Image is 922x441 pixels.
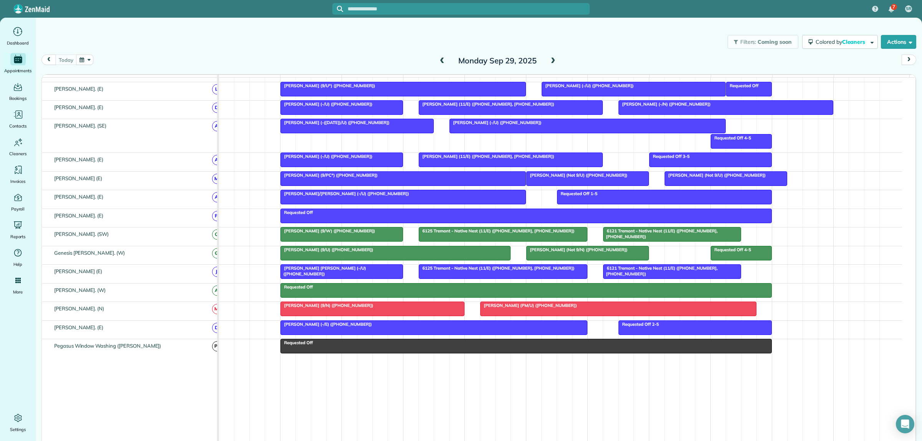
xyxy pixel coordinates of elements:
[332,6,343,12] button: Focus search
[53,343,163,349] span: Pegasus Window Washing ([PERSON_NAME])
[53,104,105,110] span: [PERSON_NAME]. (E)
[3,191,33,213] a: Payroll
[9,122,27,130] span: Contacts
[53,231,110,237] span: [PERSON_NAME]. (SW)
[526,76,540,83] span: 1pm
[280,120,390,125] span: [PERSON_NAME] (-([DATE])/U) ([PHONE_NUMBER])
[449,120,542,125] span: [PERSON_NAME] (-/U) ([PHONE_NUMBER])
[710,247,751,252] span: Requested Off 4-5
[10,426,26,433] span: Settings
[53,86,105,92] span: [PERSON_NAME]. (E)
[212,174,222,184] span: M(
[212,192,222,202] span: A(
[280,210,313,215] span: Requested Off
[53,212,105,219] span: [PERSON_NAME]. (E)
[649,154,690,159] span: Requested Off 3-5
[449,56,546,65] h2: Monday Sep 29, 2025
[9,94,27,102] span: Bookings
[896,415,914,433] div: Open Intercom Messenger
[650,76,663,83] span: 3pm
[280,83,375,88] span: [PERSON_NAME] (9/U*) ([PHONE_NUMBER])
[3,219,33,240] a: Reports
[212,304,222,314] span: M(
[418,228,575,234] span: 6125 Tremont - Native Nest (11/E) ([PHONE_NUMBER], [PHONE_NUMBER])
[526,172,628,178] span: [PERSON_NAME] (Not 9/U) ([PHONE_NUMBER])
[3,81,33,102] a: Bookings
[10,233,26,240] span: Reports
[403,76,421,83] span: 11am
[816,38,868,45] span: Colored by
[219,76,233,83] span: 8am
[212,103,222,113] span: D(
[53,123,108,129] span: [PERSON_NAME]. (SE)
[280,101,373,107] span: [PERSON_NAME] (-/U) ([PHONE_NUMBER])
[3,25,33,47] a: Dashboard
[280,284,313,290] span: Requested Off
[588,76,601,83] span: 2pm
[541,83,634,88] span: [PERSON_NAME] (-/U) ([PHONE_NUMBER])
[342,76,359,83] span: 10am
[758,38,792,45] span: Coming soon
[13,288,23,296] span: More
[280,154,373,159] span: [PERSON_NAME] (-/U) ([PHONE_NUMBER])
[881,35,916,49] button: Actions
[212,248,222,259] span: G(
[11,205,25,213] span: Payroll
[802,35,878,49] button: Colored byCleaners
[55,55,76,65] button: today
[618,322,659,327] span: Requested Off 2-5
[10,177,26,185] span: Invoices
[280,322,372,327] span: [PERSON_NAME] (-/E) ([PHONE_NUMBER])
[3,136,33,157] a: Cleaners
[280,228,375,234] span: [PERSON_NAME] (9/W) ([PHONE_NUMBER])
[280,76,295,83] span: 9am
[53,287,107,293] span: [PERSON_NAME]. (W)
[526,247,628,252] span: [PERSON_NAME] (Not 9/N) ([PHONE_NUMBER])
[3,164,33,185] a: Invoices
[212,211,222,221] span: P(
[280,172,378,178] span: [PERSON_NAME] (9/PC*) ([PHONE_NUMBER])
[710,135,751,141] span: Requested Off 4-5
[834,76,847,83] span: 6pm
[53,268,104,274] span: [PERSON_NAME] (E)
[53,305,106,312] span: [PERSON_NAME]. (N)
[726,83,759,88] span: Requested Off
[902,55,916,65] button: next
[9,150,27,157] span: Cleaners
[53,250,126,256] span: Genesis [PERSON_NAME]. (W)
[280,191,409,196] span: [PERSON_NAME]/[PERSON_NAME] (-/U) ([PHONE_NUMBER])
[13,260,23,268] span: Help
[212,121,222,131] span: A(
[740,38,756,45] span: Filters:
[842,38,867,45] span: Cleaners
[664,172,766,178] span: [PERSON_NAME] (Not 9/U) ([PHONE_NUMBER])
[418,101,554,107] span: [PERSON_NAME] (11/E) ([PHONE_NUMBER], [PHONE_NUMBER])
[212,155,222,165] span: A(
[618,101,711,107] span: [PERSON_NAME] (-/N) ([PHONE_NUMBER])
[280,247,373,252] span: [PERSON_NAME] (9/U) ([PHONE_NUMBER])
[3,247,33,268] a: Help
[4,67,32,75] span: Appointments
[212,323,222,333] span: D(
[711,76,725,83] span: 4pm
[280,265,366,276] span: [PERSON_NAME] [PERSON_NAME] (-/U) ([PHONE_NUMBER])
[53,175,104,181] span: [PERSON_NAME] (E)
[480,303,577,308] span: [PERSON_NAME] (PM/U) ([PHONE_NUMBER])
[465,76,481,83] span: 12pm
[892,4,895,10] span: 7
[3,412,33,433] a: Settings
[280,303,373,308] span: [PERSON_NAME] (9/N) ([PHONE_NUMBER])
[773,76,786,83] span: 5pm
[337,6,343,12] svg: Focus search
[3,53,33,75] a: Appointments
[603,265,717,276] span: 6121 Tremont - Native Nest (11/E) ([PHONE_NUMBER], [PHONE_NUMBER])
[883,1,899,18] div: 7 unread notifications
[212,285,222,296] span: A(
[212,84,222,94] span: L(
[53,324,105,330] span: [PERSON_NAME]. (E)
[280,340,313,345] span: Requested Off
[418,154,554,159] span: [PERSON_NAME] (11/E) ([PHONE_NUMBER], [PHONE_NUMBER])
[212,341,222,351] span: PL
[418,265,575,271] span: 6125 Tremont - Native Nest (11/E) ([PHONE_NUMBER], [PHONE_NUMBER])
[41,55,56,65] button: prev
